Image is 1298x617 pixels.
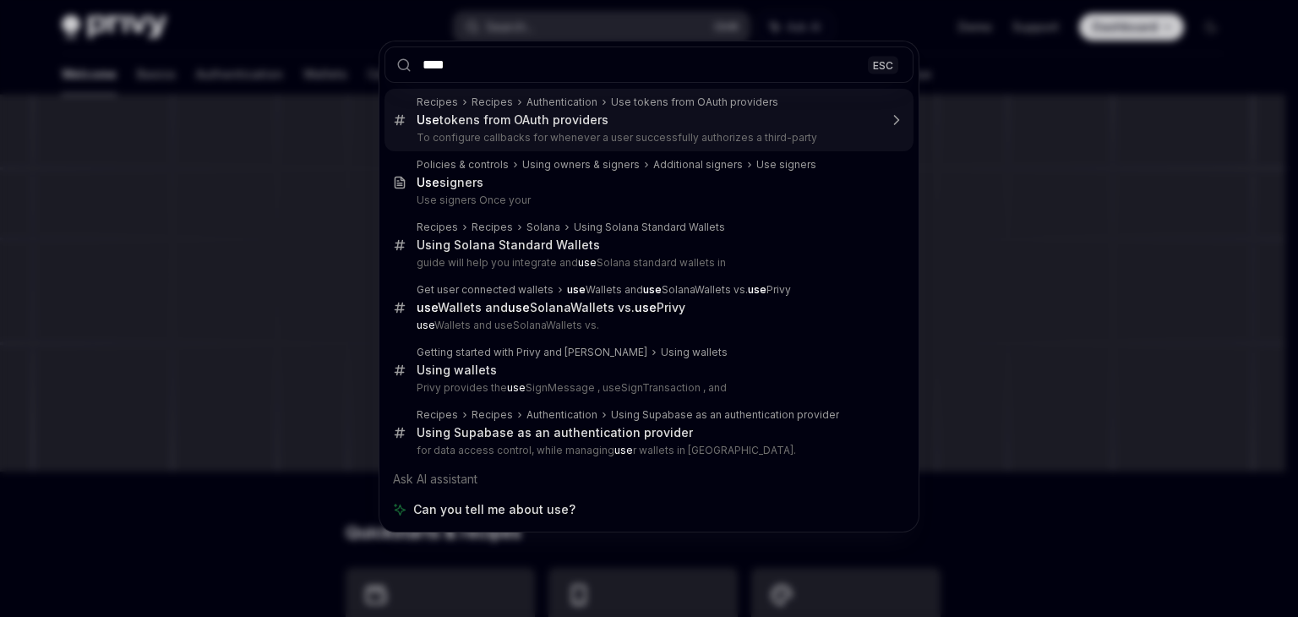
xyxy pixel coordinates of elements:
[661,346,728,359] div: Using wallets
[526,221,560,234] div: Solana
[417,158,509,172] div: Policies & controls
[567,283,586,296] b: use
[417,96,458,109] div: Recipes
[417,346,647,359] div: Getting started with Privy and [PERSON_NAME]
[472,96,513,109] div: Recipes
[417,112,608,128] div: tokens from OAuth providers
[413,501,575,518] span: Can you tell me about use?
[417,408,458,422] div: Recipes
[868,56,898,74] div: ESC
[417,283,554,297] div: Get user connected wallets
[653,158,743,172] div: Additional signers
[526,408,597,422] div: Authentication
[611,96,778,109] div: Use tokens from OAuth providers
[417,238,600,253] div: Using Solana Standard Wallets
[614,444,633,456] b: use
[384,464,914,494] div: Ask AI assistant
[635,300,657,314] b: use
[472,221,513,234] div: Recipes
[643,283,662,296] b: use
[417,175,483,190] div: signers
[417,194,878,207] p: Use signers Once your
[417,300,685,315] div: Wallets and SolanaWallets vs. Privy
[417,256,878,270] p: guide will help you integrate and Solana standard wallets in
[417,319,434,331] b: use
[417,444,878,457] p: for data access control, while managing r wallets in [GEOGRAPHIC_DATA].
[417,221,458,234] div: Recipes
[417,363,497,378] div: Using wallets
[756,158,816,172] div: Use signers
[508,300,530,314] b: use
[417,319,878,332] p: Wallets and useSolanaWallets vs.
[522,158,640,172] div: Using owners & signers
[417,112,439,127] b: Use
[417,131,878,145] p: To configure callbacks for whenever a user successfully authorizes a third-party
[578,256,597,269] b: use
[611,408,839,422] div: Using Supabase as an authentication provider
[507,381,526,394] b: use
[417,381,878,395] p: Privy provides the SignMessage , useSignTransaction , and
[417,300,438,314] b: use
[417,425,693,440] div: Using Supabase as an authentication provider
[417,175,439,189] b: Use
[574,221,725,234] div: Using Solana Standard Wallets
[748,283,766,296] b: use
[567,283,791,297] div: Wallets and SolanaWallets vs. Privy
[526,96,597,109] div: Authentication
[472,408,513,422] div: Recipes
